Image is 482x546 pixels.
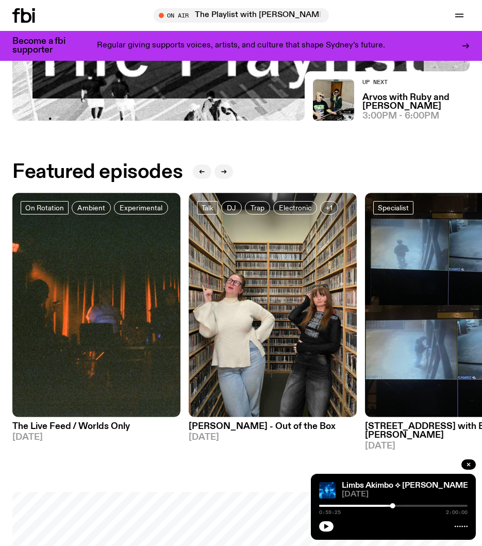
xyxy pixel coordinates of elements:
[221,201,242,214] a: DJ
[279,204,311,211] span: Electronic
[227,204,236,211] span: DJ
[114,201,168,214] a: Experimental
[12,163,182,181] h2: Featured episodes
[189,193,357,417] img: https://media.fbi.radio/images/IMG_7702.jpg
[12,193,180,417] img: A grainy film image of shadowy band figures on stage, with red light behind them
[77,204,105,211] span: Ambient
[362,93,470,111] a: Arvos with Ruby and [PERSON_NAME]
[21,201,69,214] a: On Rotation
[197,201,218,214] a: Talk
[362,112,439,121] span: 3:00pm - 6:00pm
[120,204,162,211] span: Experimental
[25,204,64,211] span: On Rotation
[12,37,78,55] h3: Become a fbi supporter
[97,41,385,51] p: Regular giving supports voices, artists, and culture that shape Sydney’s future.
[320,201,338,214] button: +1
[245,201,270,214] a: Trap
[12,422,180,431] h3: The Live Feed / Worlds Only
[273,201,317,214] a: Electronic
[313,79,354,121] img: Ruby wears a Collarbones t shirt and pretends to play the DJ decks, Al sings into a pringles can....
[12,417,180,442] a: The Live Feed / Worlds Only[DATE]
[373,201,413,214] a: Specialist
[12,433,180,442] span: [DATE]
[189,422,357,431] h3: [PERSON_NAME] - Out of the Box
[202,204,213,211] span: Talk
[72,201,111,214] a: Ambient
[446,510,468,515] span: 2:00:00
[326,204,333,211] span: +1
[378,204,409,211] span: Specialist
[154,8,329,23] button: On AirThe Playlist with [PERSON_NAME], [PERSON_NAME], [PERSON_NAME], and Raf
[362,79,470,85] h2: Up Next
[189,417,357,442] a: [PERSON_NAME] - Out of the Box[DATE]
[319,510,341,515] span: 0:59:25
[342,491,468,499] span: [DATE]
[251,204,264,211] span: Trap
[189,433,357,442] span: [DATE]
[342,482,478,490] a: Limbs Akimbo ⟡ [PERSON_NAME] ⟡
